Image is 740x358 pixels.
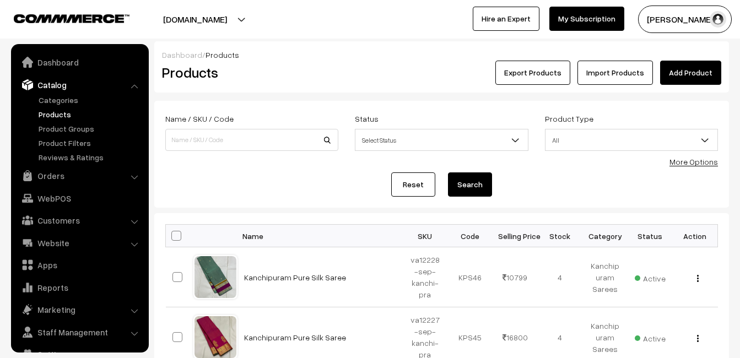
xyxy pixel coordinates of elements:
div: / [162,49,721,61]
button: [DOMAIN_NAME] [125,6,266,33]
td: va12228-sep-kanchi-pra [403,247,448,307]
a: Kanchipuram Pure Silk Saree [244,273,346,282]
td: Kanchipuram Sarees [582,247,628,307]
td: 4 [538,247,583,307]
span: Select Status [355,131,527,150]
img: Menu [697,335,699,342]
a: Marketing [14,300,145,319]
input: Name / SKU / Code [165,129,338,151]
a: Hire an Expert [473,7,539,31]
button: Export Products [495,61,570,85]
button: Search [448,172,492,197]
span: All [545,131,717,150]
th: Code [447,225,493,247]
a: Import Products [577,61,653,85]
a: Apps [14,255,145,275]
span: All [545,129,718,151]
img: user [710,11,726,28]
label: Name / SKU / Code [165,113,234,124]
a: COMMMERCE [14,11,110,24]
th: SKU [403,225,448,247]
span: Active [635,270,666,284]
button: [PERSON_NAME] [638,6,732,33]
a: Staff Management [14,322,145,342]
img: COMMMERCE [14,14,129,23]
a: Kanchipuram Pure Silk Saree [244,333,346,342]
a: Product Groups [36,123,145,134]
span: Products [206,50,239,59]
a: Reports [14,278,145,297]
th: Action [673,225,718,247]
th: Stock [538,225,583,247]
span: Select Status [355,129,528,151]
span: Active [635,330,666,344]
a: Reviews & Ratings [36,151,145,163]
td: 10799 [493,247,538,307]
h2: Products [162,64,337,81]
a: Dashboard [162,50,202,59]
img: Menu [697,275,699,282]
a: Catalog [14,75,145,95]
a: Reset [391,172,435,197]
th: Status [628,225,673,247]
a: Product Filters [36,137,145,149]
a: More Options [669,157,718,166]
th: Selling Price [493,225,538,247]
a: Add Product [660,61,721,85]
a: Website [14,233,145,253]
th: Category [582,225,628,247]
td: KPS46 [447,247,493,307]
a: Products [36,109,145,120]
th: Name [237,225,403,247]
a: Categories [36,94,145,106]
a: Customers [14,210,145,230]
a: Dashboard [14,52,145,72]
label: Product Type [545,113,593,124]
a: WebPOS [14,188,145,208]
label: Status [355,113,379,124]
a: Orders [14,166,145,186]
a: My Subscription [549,7,624,31]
